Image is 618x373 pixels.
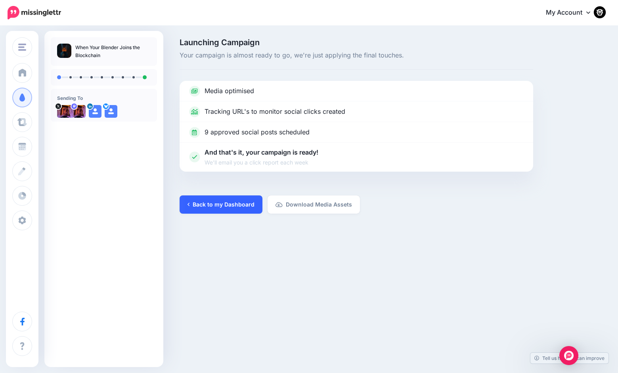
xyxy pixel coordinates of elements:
[73,105,86,118] img: 83642e166c72f455-88614.jpg
[205,86,254,96] p: Media optimised
[538,3,606,23] a: My Account
[105,105,117,118] img: user_default_image.png
[57,44,71,58] img: f87ca9c8b721a890da33f58f836c497d_thumb.jpg
[57,95,151,101] h4: Sending To
[57,105,74,118] img: BHFunHouse-19603.jpg
[180,50,533,61] span: Your campaign is almost ready to go, we're just applying the final touches.
[18,44,26,51] img: menu.png
[205,107,345,117] p: Tracking URL's to monitor social clicks created
[205,158,318,167] span: We'll email you a click report each week
[559,346,578,365] div: Open Intercom Messenger
[205,127,310,138] p: 9 approved social posts scheduled
[8,6,61,19] img: Missinglettr
[530,353,608,363] a: Tell us how we can improve
[75,44,151,59] p: When Your Blender Joins the Blockchain
[180,38,533,46] span: Launching Campaign
[180,195,262,214] a: Back to my Dashboard
[205,147,318,167] p: And that's it, your campaign is ready!
[268,195,360,214] a: Download Media Assets
[89,105,101,118] img: user_default_image.png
